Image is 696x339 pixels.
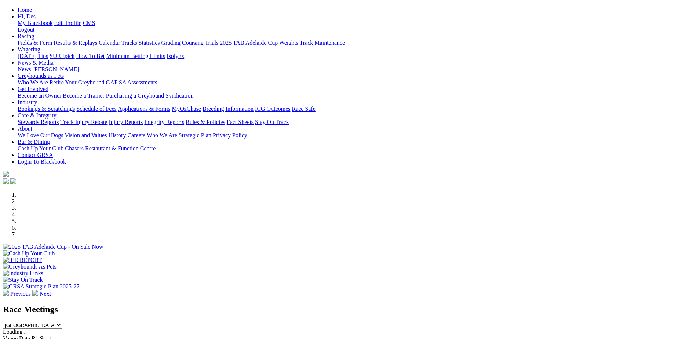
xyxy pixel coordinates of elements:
[186,119,225,125] a: Rules & Policies
[18,46,40,52] a: Wagering
[121,40,137,46] a: Tracks
[18,119,693,125] div: Care & Integrity
[106,53,165,59] a: Minimum Betting Limits
[18,132,693,139] div: About
[203,106,254,112] a: Breeding Information
[50,79,105,85] a: Retire Your Greyhound
[18,92,693,99] div: Get Involved
[18,92,61,99] a: Become an Owner
[18,20,53,26] a: My Blackbook
[18,139,50,145] a: Bar & Dining
[40,291,51,297] span: Next
[18,40,52,46] a: Fields & Form
[255,119,289,125] a: Stay On Track
[106,79,157,85] a: GAP SA Assessments
[18,158,66,165] a: Login To Blackbook
[118,106,170,112] a: Applications & Forms
[18,66,693,73] div: News & Media
[32,290,38,296] img: chevron-right-pager-white.svg
[161,40,181,46] a: Grading
[3,250,55,257] img: Cash Up Your Club
[18,152,53,158] a: Contact GRSA
[3,329,27,335] span: Loading...
[179,132,211,138] a: Strategic Plan
[139,40,160,46] a: Statistics
[108,132,126,138] a: History
[10,291,31,297] span: Previous
[65,132,107,138] a: Vision and Values
[18,26,34,33] a: Logout
[32,66,79,72] a: [PERSON_NAME]
[255,106,290,112] a: ICG Outcomes
[18,125,32,132] a: About
[220,40,278,46] a: 2025 TAB Adelaide Cup
[18,106,75,112] a: Bookings & Scratchings
[227,119,254,125] a: Fact Sheets
[3,283,79,290] img: GRSA Strategic Plan 2025-27
[63,92,105,99] a: Become a Trainer
[172,106,201,112] a: MyOzChase
[54,20,81,26] a: Edit Profile
[3,270,43,277] img: Industry Links
[279,40,298,46] a: Weights
[3,257,42,263] img: IER REPORT
[76,53,105,59] a: How To Bet
[3,178,9,184] img: facebook.svg
[18,99,37,105] a: Industry
[205,40,218,46] a: Trials
[18,79,693,86] div: Greyhounds as Pets
[3,291,32,297] a: Previous
[18,112,57,119] a: Care & Integrity
[3,305,693,314] h2: Race Meetings
[18,40,693,46] div: Racing
[300,40,345,46] a: Track Maintenance
[147,132,177,138] a: Who We Are
[18,33,34,39] a: Racing
[18,86,48,92] a: Get Involved
[213,132,247,138] a: Privacy Policy
[106,92,164,99] a: Purchasing a Greyhound
[18,106,693,112] div: Industry
[18,73,64,79] a: Greyhounds as Pets
[127,132,145,138] a: Careers
[18,20,693,33] div: Hi, Des
[182,40,204,46] a: Coursing
[54,40,97,46] a: Results & Replays
[83,20,95,26] a: CMS
[18,145,693,152] div: Bar & Dining
[167,53,184,59] a: Isolynx
[50,53,74,59] a: SUREpick
[18,53,693,59] div: Wagering
[18,13,37,19] a: Hi, Des
[292,106,315,112] a: Race Safe
[10,178,16,184] img: twitter.svg
[3,244,103,250] img: 2025 TAB Adelaide Cup - On Sale Now
[18,7,32,13] a: Home
[3,263,57,270] img: Greyhounds As Pets
[65,145,156,152] a: Chasers Restaurant & Function Centre
[18,132,63,138] a: We Love Our Dogs
[18,59,54,66] a: News & Media
[76,106,116,112] a: Schedule of Fees
[18,66,31,72] a: News
[18,145,63,152] a: Cash Up Your Club
[18,53,48,59] a: [DATE] Tips
[18,13,36,19] span: Hi, Des
[18,119,59,125] a: Stewards Reports
[3,277,43,283] img: Stay On Track
[32,291,51,297] a: Next
[144,119,184,125] a: Integrity Reports
[3,290,9,296] img: chevron-left-pager-white.svg
[99,40,120,46] a: Calendar
[109,119,143,125] a: Injury Reports
[3,171,9,177] img: logo-grsa-white.png
[165,92,193,99] a: Syndication
[18,79,48,85] a: Who We Are
[60,119,107,125] a: Track Injury Rebate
